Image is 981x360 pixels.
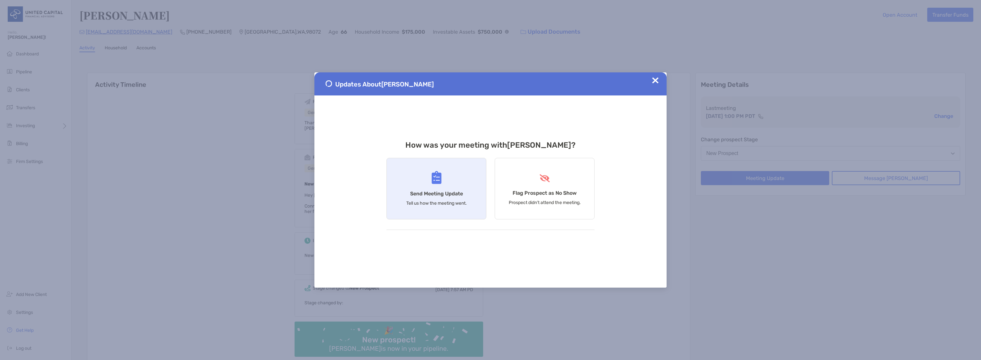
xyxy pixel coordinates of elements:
[406,200,467,206] p: Tell us how the meeting went.
[326,80,332,87] img: Send Meeting Update 1
[410,191,463,197] h4: Send Meeting Update
[386,141,595,150] h3: How was your meeting with [PERSON_NAME] ?
[513,190,577,196] h4: Flag Prospect as No Show
[509,200,581,205] p: Prospect didn’t attend the meeting.
[335,80,434,88] span: Updates About [PERSON_NAME]
[539,174,551,182] img: Flag Prospect as No Show
[432,171,442,184] img: Send Meeting Update
[652,77,659,84] img: Close Updates Zoe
